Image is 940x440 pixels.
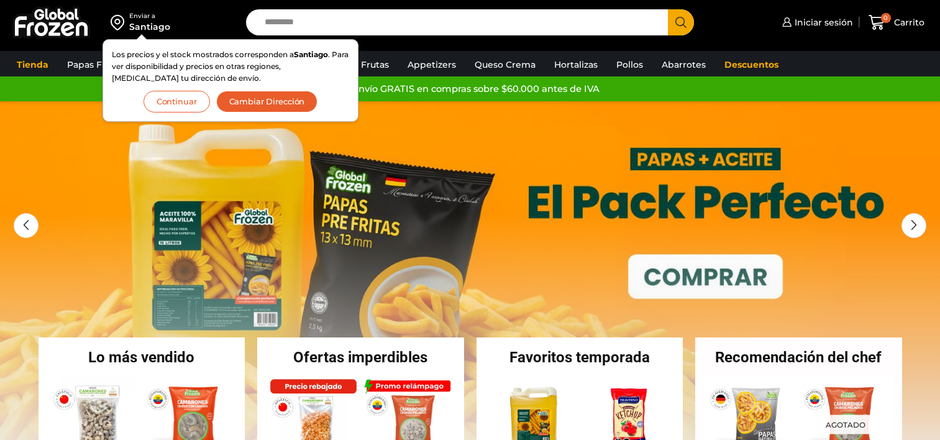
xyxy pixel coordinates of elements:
a: Abarrotes [655,53,712,76]
h2: Lo más vendido [39,350,245,365]
a: Papas Fritas [61,53,127,76]
button: Continuar [144,91,210,112]
button: Search button [668,9,694,35]
div: Previous slide [14,213,39,238]
a: Hortalizas [548,53,604,76]
h2: Ofertas imperdibles [257,350,464,365]
a: Descuentos [718,53,785,76]
div: Next slide [901,213,926,238]
strong: Santiago [294,50,328,59]
h2: Favoritos temporada [477,350,683,365]
span: Carrito [891,16,924,29]
a: 0 Carrito [865,8,928,37]
a: Tienda [11,53,55,76]
span: 0 [881,13,891,23]
h2: Recomendación del chef [695,350,902,365]
button: Cambiar Dirección [216,91,318,112]
span: Iniciar sesión [792,16,853,29]
a: Pollos [610,53,649,76]
p: Agotado [817,415,874,434]
p: Los precios y el stock mostrados corresponden a . Para ver disponibilidad y precios en otras regi... [112,48,349,85]
div: Santiago [129,21,170,33]
a: Appetizers [401,53,462,76]
a: Iniciar sesión [779,10,853,35]
img: address-field-icon.svg [111,12,129,33]
div: Enviar a [129,12,170,21]
a: Queso Crema [468,53,542,76]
